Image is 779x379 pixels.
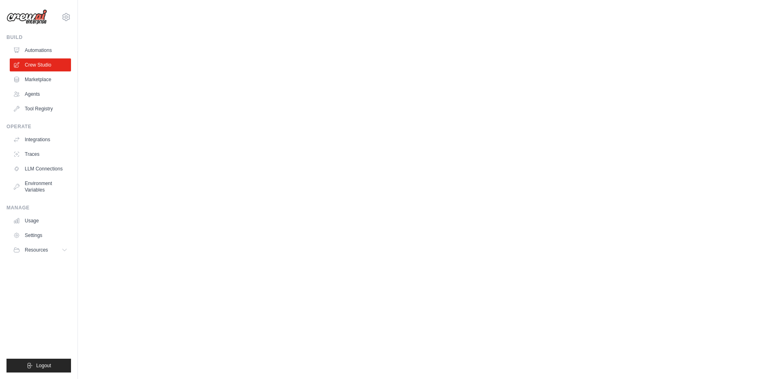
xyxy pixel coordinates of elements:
span: Logout [36,362,51,369]
span: Resources [25,247,48,253]
a: Integrations [10,133,71,146]
a: Settings [10,229,71,242]
img: Logo [6,9,47,25]
a: Usage [10,214,71,227]
a: Crew Studio [10,58,71,71]
div: Operate [6,123,71,130]
a: Environment Variables [10,177,71,196]
button: Resources [10,243,71,256]
a: Traces [10,148,71,161]
div: Build [6,34,71,41]
div: Manage [6,205,71,211]
a: Tool Registry [10,102,71,115]
a: Marketplace [10,73,71,86]
a: LLM Connections [10,162,71,175]
a: Agents [10,88,71,101]
a: Automations [10,44,71,57]
button: Logout [6,359,71,373]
